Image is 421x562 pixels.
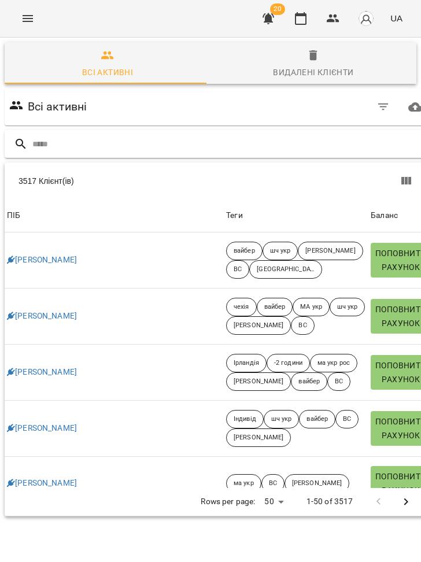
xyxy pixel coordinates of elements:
[392,167,420,195] button: Показати колонки
[234,415,256,424] p: Індивід
[7,423,77,434] a: [PERSON_NAME]
[234,479,254,489] p: ма укр
[226,260,249,279] div: ВС
[274,358,302,368] p: -2 години
[7,254,77,266] a: [PERSON_NAME]
[292,479,342,489] p: [PERSON_NAME]
[226,354,267,372] div: Ірландія
[226,316,291,335] div: [PERSON_NAME]
[264,302,286,312] p: вайбер
[260,493,287,510] div: 50
[371,209,398,223] div: Sort
[310,354,357,372] div: ма укр рос
[386,8,407,29] button: UA
[19,171,233,191] div: 3517 Клієнт(ів)
[306,415,328,424] p: вайбер
[234,246,255,256] p: вайбер
[82,65,133,79] div: Всі активні
[7,367,77,378] a: [PERSON_NAME]
[270,3,285,15] span: 20
[273,65,353,79] div: Видалені клієнти
[7,209,221,223] span: ПІБ
[330,298,365,316] div: шч укр
[249,260,322,279] div: [GEOGRAPHIC_DATA]
[306,496,353,508] p: 1-50 of 3517
[392,488,420,516] button: Next Page
[270,246,291,256] p: шч укр
[257,298,293,316] div: вайбер
[335,410,359,428] div: ВС
[226,372,291,391] div: [PERSON_NAME]
[267,354,310,372] div: -2 години
[271,415,292,424] p: шч укр
[7,209,20,223] div: Sort
[358,10,374,27] img: avatar_s.png
[327,372,350,391] div: ВС
[28,98,87,116] h6: Всі активні
[226,410,264,428] div: Індивід
[226,209,366,223] div: Теги
[299,410,335,428] div: вайбер
[234,358,259,368] p: Ірландія
[269,479,277,489] p: ВС
[335,377,343,387] p: ВС
[285,474,349,493] div: [PERSON_NAME]
[390,12,402,24] span: UA
[300,302,322,312] p: МА укр
[257,265,315,275] p: [GEOGRAPHIC_DATA]
[261,474,285,493] div: ВС
[298,242,363,260] div: [PERSON_NAME]
[226,474,261,493] div: ма укр
[263,242,298,260] div: шч укр
[337,302,358,312] p: шч укр
[234,265,242,275] p: ВС
[226,428,291,447] div: [PERSON_NAME]
[234,302,249,312] p: чехія
[234,321,283,331] p: [PERSON_NAME]
[7,310,77,322] a: [PERSON_NAME]
[7,209,20,223] div: ПІБ
[317,358,350,368] p: ма укр рос
[234,377,283,387] p: [PERSON_NAME]
[293,298,330,316] div: МА укр
[371,209,398,223] div: Баланс
[226,298,257,316] div: чехія
[291,372,327,391] div: вайбер
[7,478,77,489] a: [PERSON_NAME]
[343,415,351,424] p: ВС
[264,410,300,428] div: шч укр
[305,246,355,256] p: [PERSON_NAME]
[201,496,255,508] p: Rows per page:
[226,242,263,260] div: вайбер
[298,377,320,387] p: вайбер
[298,321,306,331] p: ВС
[234,433,283,443] p: [PERSON_NAME]
[291,316,314,335] div: ВС
[14,5,42,32] button: Menu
